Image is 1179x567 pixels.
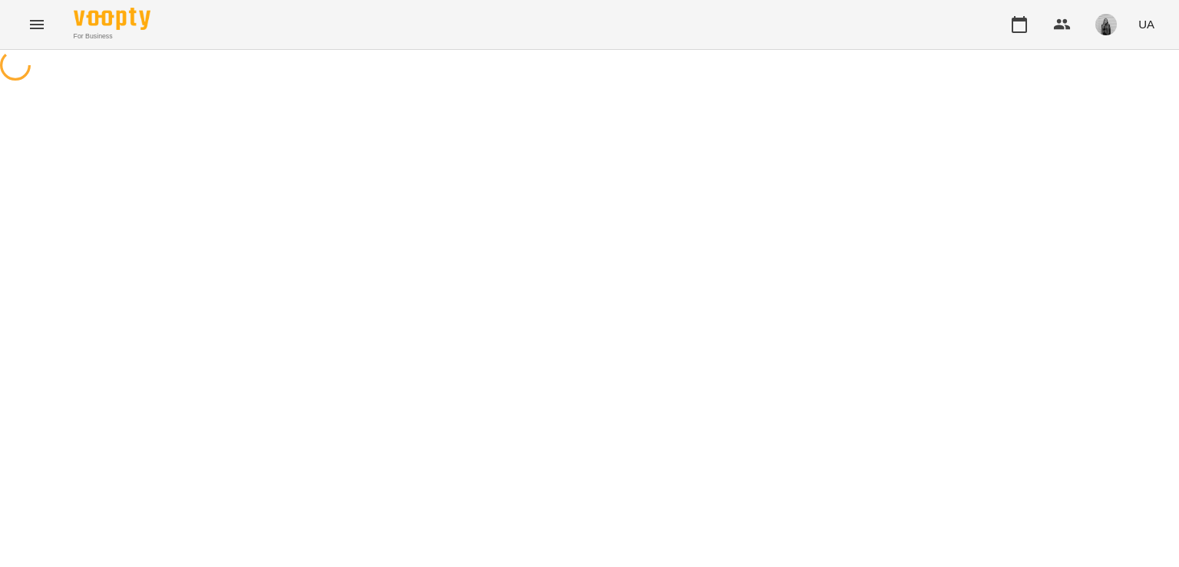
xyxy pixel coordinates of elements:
[1138,16,1154,32] span: UA
[74,31,150,41] span: For Business
[18,6,55,43] button: Menu
[1095,14,1117,35] img: 465148d13846e22f7566a09ee851606a.jpeg
[74,8,150,30] img: Voopty Logo
[1132,10,1161,38] button: UA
